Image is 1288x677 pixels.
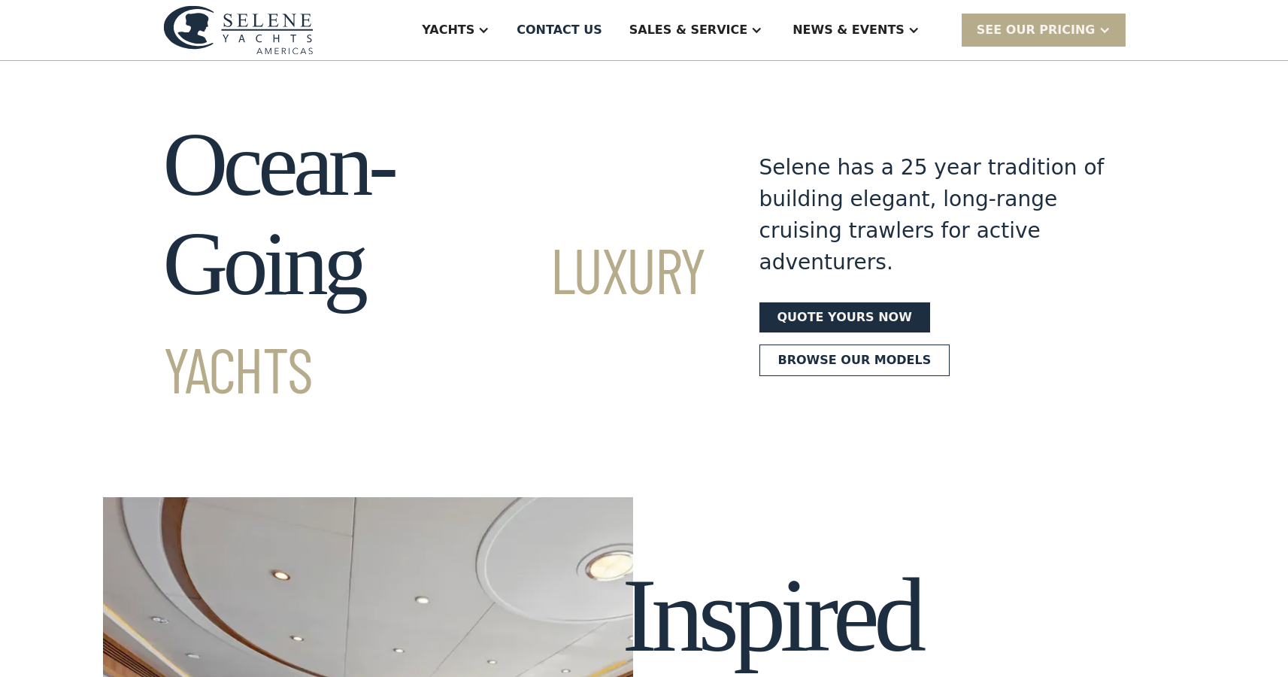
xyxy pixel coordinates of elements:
[422,21,474,39] div: Yachts
[759,345,950,376] a: Browse our models
[759,302,930,332] a: Quote yours now
[977,21,1096,39] div: SEE Our Pricing
[962,14,1126,46] div: SEE Our Pricing
[163,231,705,406] span: Luxury Yachts
[759,152,1105,278] div: Selene has a 25 year tradition of building elegant, long-range cruising trawlers for active adven...
[163,5,314,54] img: logo
[629,21,747,39] div: Sales & Service
[792,21,905,39] div: News & EVENTS
[163,115,705,413] h1: Ocean-Going
[517,21,602,39] div: Contact US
